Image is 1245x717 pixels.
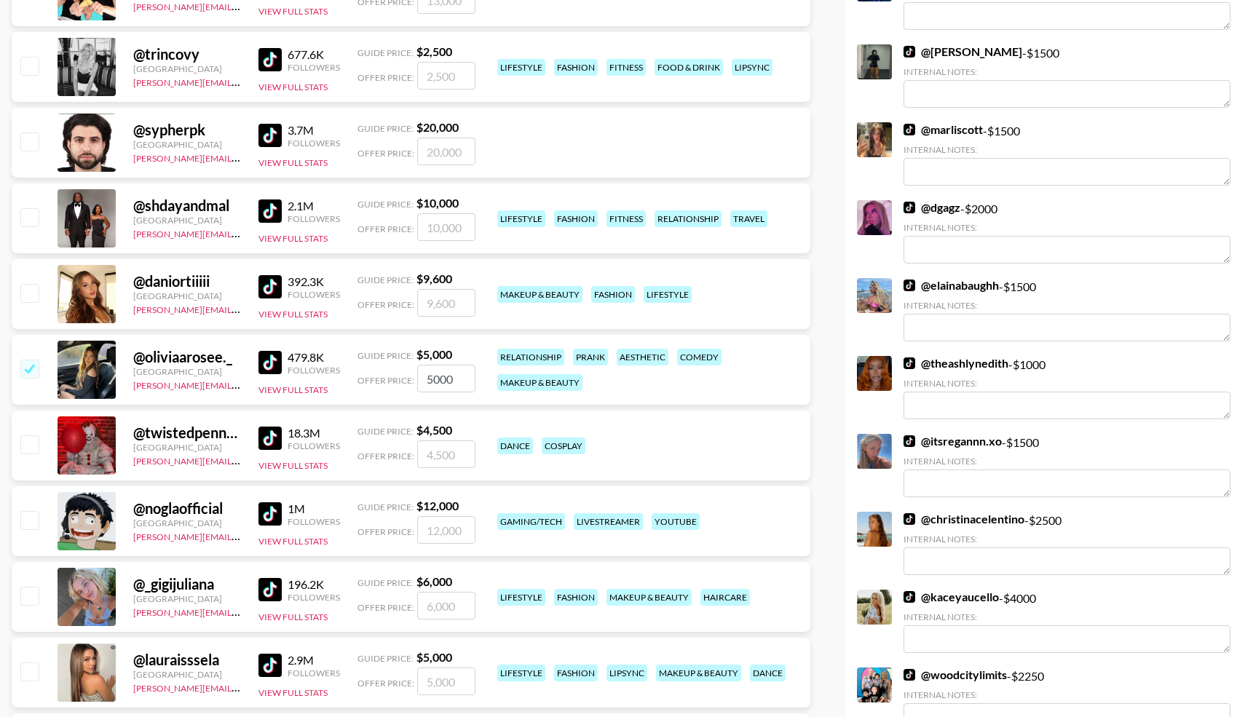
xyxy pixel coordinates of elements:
[732,59,772,76] div: lipsync
[357,274,414,285] span: Guide Price:
[133,377,349,391] a: [PERSON_NAME][EMAIL_ADDRESS][DOMAIN_NAME]
[497,210,545,227] div: lifestyle
[730,210,767,227] div: travel
[904,122,1230,186] div: - $ 1500
[497,59,545,76] div: lifestyle
[497,513,565,530] div: gaming/tech
[288,668,340,678] div: Followers
[133,63,241,74] div: [GEOGRAPHIC_DATA]
[416,44,452,58] strong: $ 2,500
[904,434,1002,448] a: @itsregannn.xo
[288,47,340,62] div: 677.6K
[904,200,1230,264] div: - $ 2000
[904,356,1230,419] div: - $ 1000
[655,210,722,227] div: relationship
[258,199,282,223] img: TikTok
[542,437,585,454] div: cosplay
[357,653,414,664] span: Guide Price:
[416,499,459,512] strong: $ 12,000
[591,286,635,303] div: fashion
[258,275,282,298] img: TikTok
[288,123,340,138] div: 3.7M
[416,120,459,134] strong: $ 20,000
[258,124,282,147] img: TikTok
[416,423,452,437] strong: $ 4,500
[904,66,1230,77] div: Internal Notes:
[357,678,414,689] span: Offer Price:
[417,440,475,468] input: 4,500
[904,611,1230,622] div: Internal Notes:
[133,499,241,518] div: @ noglaofficial
[416,650,452,664] strong: $ 5,000
[133,518,241,528] div: [GEOGRAPHIC_DATA]
[258,687,328,698] button: View Full Stats
[288,440,340,451] div: Followers
[133,442,241,453] div: [GEOGRAPHIC_DATA]
[133,74,349,88] a: [PERSON_NAME][EMAIL_ADDRESS][DOMAIN_NAME]
[416,272,452,285] strong: $ 9,600
[133,424,241,442] div: @ twistedpennywise
[133,150,349,164] a: [PERSON_NAME][EMAIL_ADDRESS][DOMAIN_NAME]
[617,349,668,365] div: aesthetic
[288,199,340,213] div: 2.1M
[497,374,582,391] div: makeup & beauty
[133,197,241,215] div: @ shdayandmal
[258,309,328,320] button: View Full Stats
[606,59,646,76] div: fitness
[904,44,1230,108] div: - $ 1500
[133,272,241,290] div: @ daniortiiiii
[644,286,692,303] div: lifestyle
[904,435,915,447] img: TikTok
[416,574,452,588] strong: $ 6,000
[258,351,282,374] img: TikTok
[656,665,741,681] div: makeup & beauty
[904,590,999,604] a: @kaceyaucello
[904,124,915,135] img: TikTok
[357,123,414,134] span: Guide Price:
[904,456,1230,467] div: Internal Notes:
[554,665,598,681] div: fashion
[497,437,533,454] div: dance
[288,289,340,300] div: Followers
[133,301,349,315] a: [PERSON_NAME][EMAIL_ADDRESS][DOMAIN_NAME]
[904,513,915,525] img: TikTok
[357,350,414,361] span: Guide Price:
[417,592,475,619] input: 6,000
[357,451,414,462] span: Offer Price:
[416,347,452,361] strong: $ 5,000
[904,668,1007,682] a: @woodcitylimits
[904,44,1022,59] a: @[PERSON_NAME]
[258,536,328,547] button: View Full Stats
[133,651,241,669] div: @ lauraisssela
[258,611,328,622] button: View Full Stats
[288,516,340,527] div: Followers
[904,512,1230,575] div: - $ 2500
[357,72,414,83] span: Offer Price:
[133,226,349,239] a: [PERSON_NAME][EMAIL_ADDRESS][DOMAIN_NAME]
[357,502,414,512] span: Guide Price:
[497,286,582,303] div: makeup & beauty
[904,122,983,137] a: @marliscott
[258,578,282,601] img: TikTok
[417,365,475,392] input: 5,000
[133,45,241,63] div: @ trincovy
[417,516,475,544] input: 12,000
[497,665,545,681] div: lifestyle
[133,575,241,593] div: @ _gigijuliana
[904,534,1230,544] div: Internal Notes:
[904,689,1230,700] div: Internal Notes:
[288,138,340,148] div: Followers
[416,196,459,210] strong: $ 10,000
[574,513,643,530] div: livestreamer
[133,121,241,139] div: @ sypherpk
[554,589,598,606] div: fashion
[288,653,340,668] div: 2.9M
[288,62,340,73] div: Followers
[133,366,241,377] div: [GEOGRAPHIC_DATA]
[904,434,1230,497] div: - $ 1500
[133,290,241,301] div: [GEOGRAPHIC_DATA]
[133,528,349,542] a: [PERSON_NAME][EMAIL_ADDRESS][DOMAIN_NAME]
[357,426,414,437] span: Guide Price:
[258,460,328,471] button: View Full Stats
[417,668,475,695] input: 5,000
